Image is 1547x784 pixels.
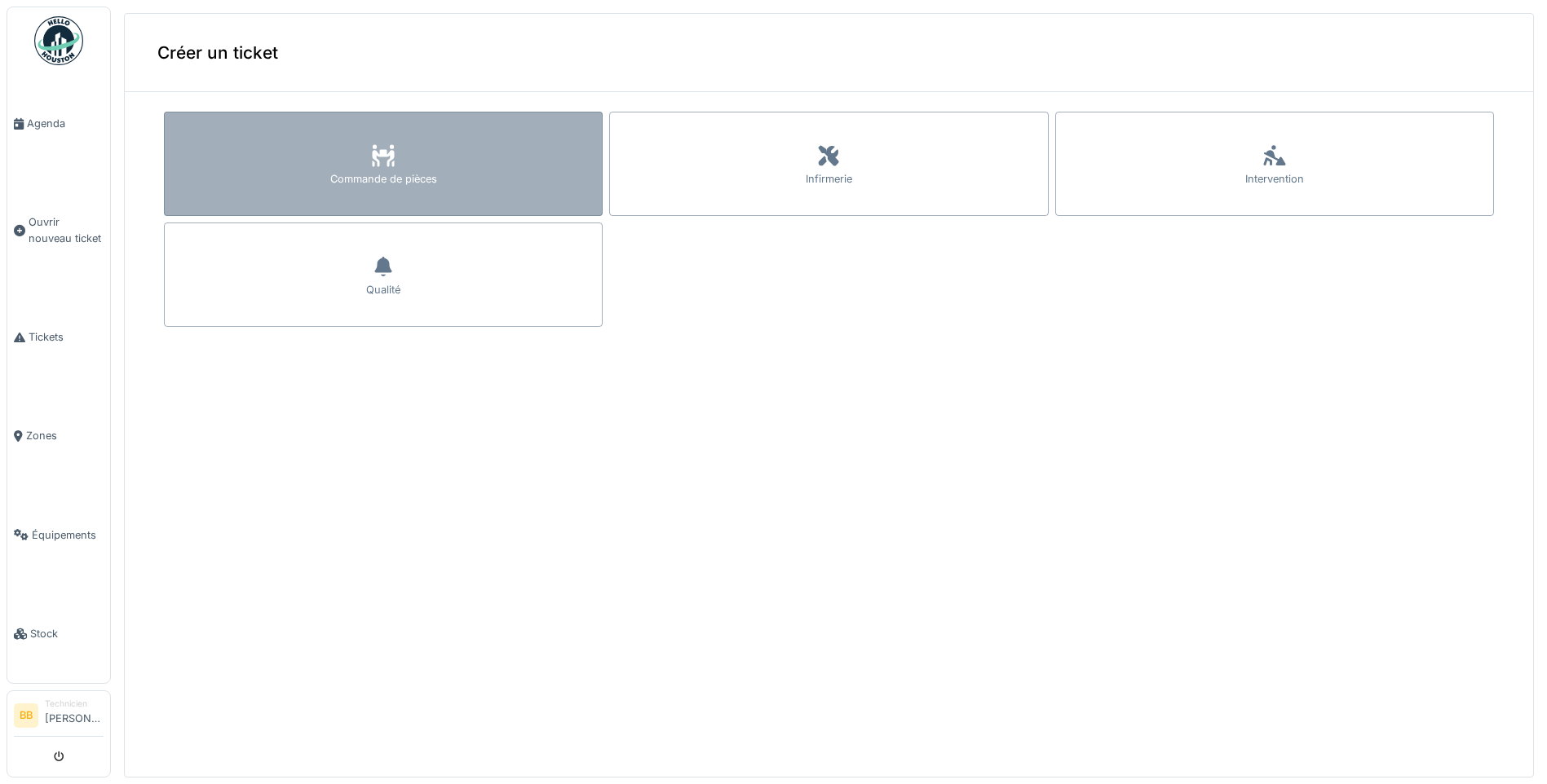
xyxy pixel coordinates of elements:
span: Ouvrir nouveau ticket [29,214,104,245]
span: Stock [30,626,104,641]
div: Qualité [366,282,400,297]
a: Équipements [7,486,110,584]
span: Équipements [32,527,104,543]
div: Créer un ticket [125,14,1533,92]
img: Badge_color-CXgf-gQk.svg [34,16,83,65]
a: Zones [7,386,110,485]
div: Intervention [1245,171,1304,187]
div: Infirmerie [806,171,852,187]
span: Agenda [27,116,104,131]
a: Tickets [7,288,110,386]
span: Tickets [29,329,104,345]
a: Agenda [7,74,110,173]
span: Zones [26,428,104,443]
li: BB [14,703,38,728]
li: [PERSON_NAME] [45,698,104,733]
a: BB Technicien[PERSON_NAME] [14,698,104,737]
a: Stock [7,584,110,683]
div: Technicien [45,698,104,710]
div: Commande de pièces [330,171,437,187]
a: Ouvrir nouveau ticket [7,173,110,288]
